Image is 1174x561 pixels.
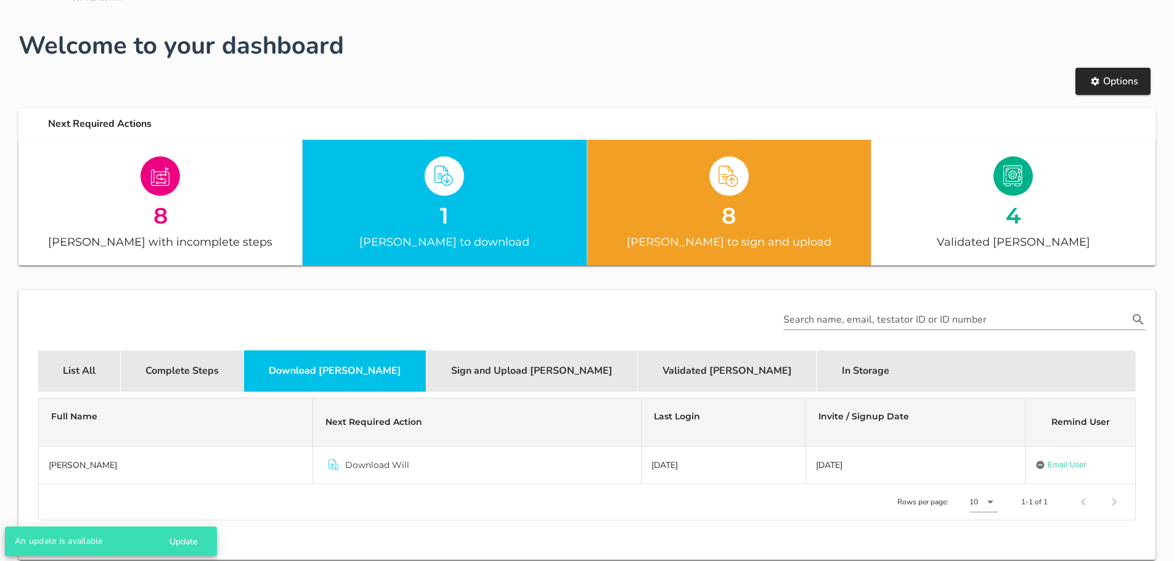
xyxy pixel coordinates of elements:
h1: Welcome to your dashboard [18,27,1156,64]
td: [DATE] [642,446,806,483]
span: Next Required Action [325,416,422,427]
div: 8 [587,204,871,226]
div: Download [PERSON_NAME] [244,350,426,392]
div: List All [38,350,121,392]
div: Complete Steps [121,350,244,392]
th: Remind User [1025,398,1135,446]
div: 4 [871,204,1156,226]
div: [PERSON_NAME] to download [303,233,586,251]
div: Validated [PERSON_NAME] [638,350,817,392]
div: Rows per page: [897,484,998,520]
span: Full Name [51,411,97,422]
div: Next Required Actions [38,108,1156,140]
div: 10 [969,496,978,507]
div: [PERSON_NAME] to sign and upload [587,233,871,251]
div: Sign and Upload [PERSON_NAME] [426,350,638,392]
th: Last Login: Not sorted. Activate to sort ascending. [642,398,806,446]
button: Search name, email, testator ID or ID number appended action [1127,312,1149,328]
span: [DATE] [816,459,842,471]
th: Next Required Action [313,398,642,446]
div: 8 [18,204,302,226]
div: [PERSON_NAME] with incomplete steps [18,233,302,251]
th: Full Name: Not sorted. Activate to sort ascending. [39,398,313,446]
div: In Storage [817,350,914,392]
a: Email User [1035,459,1086,471]
div: Validated [PERSON_NAME] [871,233,1156,251]
div: 1-1 of 1 [1021,496,1048,507]
span: Remind User [1051,416,1110,427]
button: Update [159,530,207,552]
div: 1 [303,204,586,226]
th: Invite / Signup Date: Not sorted. Activate to sort ascending. [806,398,1025,446]
span: Invite / Signup Date [818,411,909,422]
span: Last Login [654,411,700,422]
div: 10Rows per page: [969,492,998,512]
span: Download Will [345,459,409,471]
span: Update [169,536,197,547]
span: Options [1088,75,1138,88]
span: Email User [1048,459,1086,471]
div: An update is available [5,527,154,556]
button: Options [1075,68,1151,95]
td: [PERSON_NAME] [39,446,313,483]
